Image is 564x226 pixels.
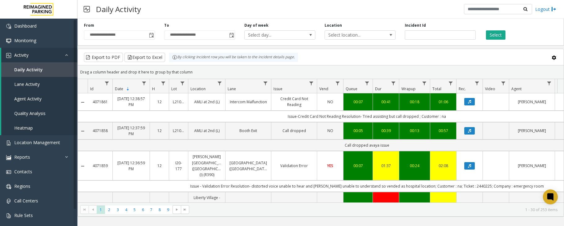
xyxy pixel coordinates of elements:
[545,79,553,87] a: Agent Filter Menu
[6,170,11,175] img: 'icon'
[78,164,88,169] a: Collapse Details
[6,155,11,160] img: 'icon'
[178,79,187,87] a: Lot Filter Menu
[307,79,316,87] a: Issue Filter Menu
[172,55,177,60] img: infoIcon.svg
[182,207,187,212] span: Go to the last page
[347,128,369,134] a: 00:05
[1,106,77,121] a: Quality Analysis
[347,99,369,105] a: 00:07
[275,128,313,134] a: Call dropped
[6,213,11,218] img: 'icon'
[14,67,43,73] span: Daily Activity
[244,23,269,28] label: Day of week
[245,31,301,39] span: Select day...
[377,128,395,134] a: 00:39
[78,79,564,202] div: Data table
[325,23,342,28] label: Location
[91,99,109,105] a: 4071861
[325,31,381,39] span: Select location...
[321,128,339,134] a: NO
[321,99,339,105] a: NO
[130,206,139,214] span: Page 5
[90,86,94,91] span: Id
[148,31,155,39] span: Toggle popup
[275,163,313,169] a: Validation Error
[1,62,77,77] a: Daily Activity
[434,128,453,134] a: 00:57
[91,128,109,134] a: 4071858
[159,79,168,87] a: H Filter Menu
[473,79,481,87] a: Rec. Filter Menu
[173,128,184,134] a: L21063800
[229,128,267,134] a: Booth Exit
[377,163,395,169] a: 01:37
[511,86,522,91] span: Agent
[6,24,11,29] img: 'icon'
[1,77,77,91] a: Lane Activity
[447,79,455,87] a: Total Filter Menu
[405,23,426,28] label: Incident Id
[321,163,339,169] a: YES
[105,206,113,214] span: Page 2
[173,99,184,105] a: L21063800
[273,86,282,91] span: Issue
[84,53,123,62] button: Export to PDF
[14,23,37,29] span: Dashboard
[14,38,36,43] span: Monitoring
[14,81,40,87] span: Lane Activity
[228,86,236,91] span: Lane
[171,86,177,91] span: Lot
[6,199,11,204] img: 'icon'
[486,30,505,40] button: Select
[1,121,77,135] a: Heatmap
[91,163,109,169] a: 4071859
[14,96,42,102] span: Agent Activity
[403,128,426,134] a: 00:13
[139,206,147,214] span: Page 6
[327,99,333,104] span: NO
[377,99,395,105] div: 00:41
[174,207,179,212] span: Go to the next page
[459,86,466,91] span: Rec.
[125,53,165,62] button: Export to Excel
[192,154,221,178] a: [PERSON_NAME][GEOGRAPHIC_DATA] ([GEOGRAPHIC_DATA]) (I) (R390)
[434,99,453,105] a: 01:06
[403,99,426,105] a: 00:18
[192,195,221,219] a: Liberty Village - 85 [PERSON_NAME] (I)
[319,86,328,91] span: Vend
[78,67,564,78] div: Drag a column header and drop it here to group by that column
[513,128,551,134] a: [PERSON_NAME]
[164,23,169,28] label: To
[6,184,11,189] img: 'icon'
[192,99,221,105] a: AMLI at 2nd (L)
[403,163,426,169] a: 00:24
[229,160,267,172] a: [GEOGRAPHIC_DATA] ([GEOGRAPHIC_DATA])
[192,128,221,134] a: AMLI at 2nd (L)
[190,86,206,91] span: Location
[14,212,33,218] span: Rule Sets
[420,79,429,87] a: Wrapup Filter Menu
[229,201,267,213] a: [GEOGRAPHIC_DATA] - 85 [PERSON_NAME]
[499,79,508,87] a: Video Filter Menu
[84,23,94,28] label: From
[6,53,11,58] img: 'icon'
[6,38,11,43] img: 'icon'
[1,91,77,106] a: Agent Activity
[14,110,46,116] span: Quality Analysis
[334,79,342,87] a: Vend Filter Menu
[173,160,184,172] a: I20-177
[114,206,122,214] span: Page 3
[125,86,130,91] span: Sortable
[14,154,30,160] span: Reports
[347,163,369,169] a: 00:07
[103,79,111,87] a: Id Filter Menu
[434,163,453,169] a: 02:08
